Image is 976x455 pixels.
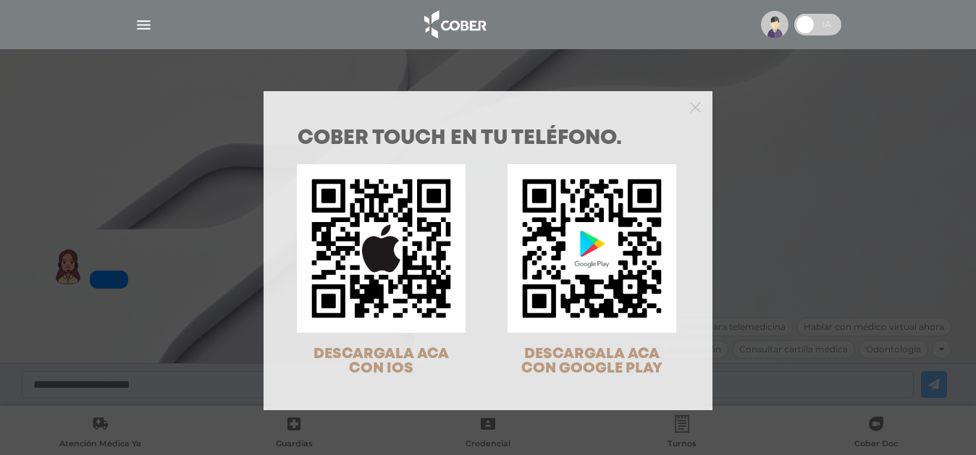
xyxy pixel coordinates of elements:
img: qr-code [508,164,676,333]
span: DESCARGALA ACA CON IOS [314,347,449,375]
span: DESCARGALA ACA CON GOOGLE PLAY [521,347,662,375]
h1: COBER TOUCH en tu teléfono. [298,129,678,149]
button: Close [690,100,701,113]
img: qr-code [297,164,466,333]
